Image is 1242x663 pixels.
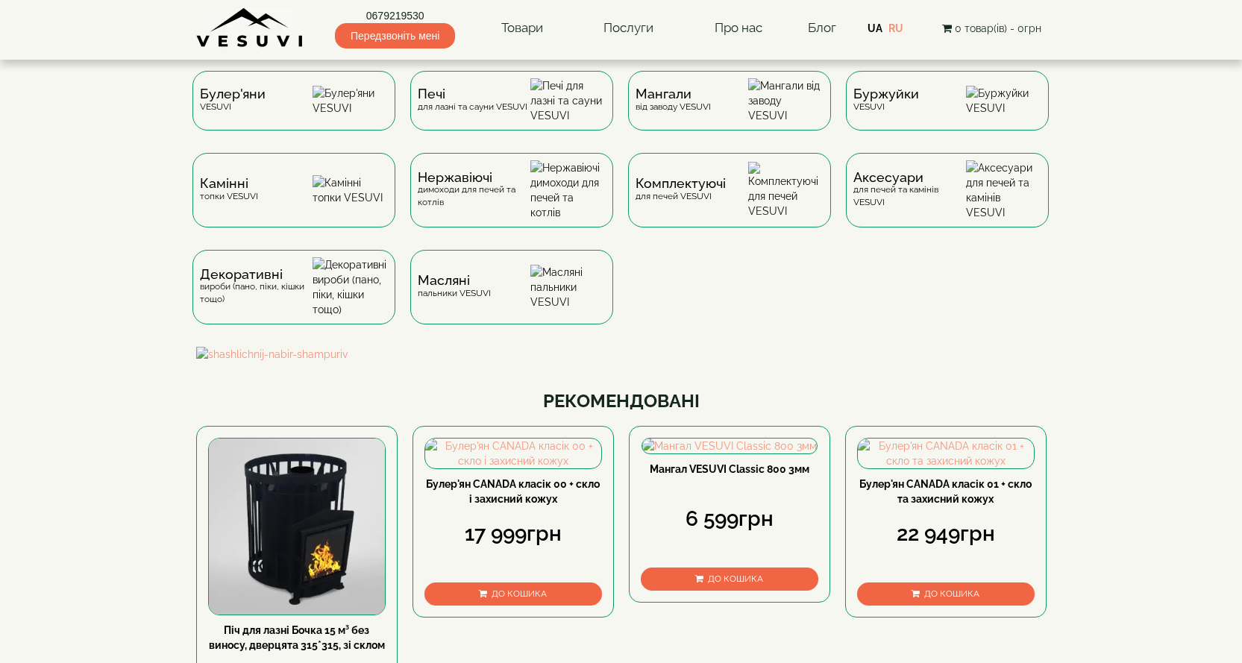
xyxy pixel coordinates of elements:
[966,86,1041,116] img: Буржуйки VESUVI
[418,88,527,113] div: для лазні та сауни VESUVI
[708,574,763,584] span: До кошика
[418,172,530,209] div: димоходи для печей та котлів
[636,88,711,100] span: Мангали
[748,162,824,219] img: Комплектуючі для печей VESUVI
[530,160,606,220] img: Нержавіючі димоходи для печей та котлів
[888,22,903,34] a: RU
[853,172,966,209] div: для печей та камінів VESUVI
[313,257,388,317] img: Декоративні вироби (пано, піки, кішки тощо)
[530,78,606,123] img: Печі для лазні та сауни VESUVI
[700,11,777,45] a: Про нас
[418,88,527,100] span: Печі
[403,250,621,347] a: Масляніпальники VESUVI Масляні пальники VESUVI
[938,20,1046,37] button: 0 товар(ів) - 0грн
[838,153,1056,250] a: Аксесуаридля печей та камінів VESUVI Аксесуари для печей та камінів VESUVI
[403,153,621,250] a: Нержавіючідимоходи для печей та котлів Нержавіючі димоходи для печей та котлів
[748,78,824,123] img: Мангали від заводу VESUVI
[641,504,818,534] div: 6 599грн
[486,11,558,45] a: Товари
[196,347,1047,362] img: shashlichnij-nabir-shampuriv
[621,71,838,153] a: Мангаливід заводу VESUVI Мангали від заводу VESUVI
[335,23,455,48] span: Передзвоніть мені
[200,88,266,100] span: Булер'яни
[200,268,313,280] span: Декоративні
[858,439,1034,468] img: Булер'ян CANADA класік 01 + скло та захисний кожух
[838,71,1056,153] a: БуржуйкиVESUVI Буржуйки VESUVI
[209,439,385,615] img: Піч для лазні Бочка 15 м³ без виносу, дверцята 315*315, зі склом
[530,265,606,309] img: Масляні пальники VESUVI
[857,582,1035,606] button: До кошика
[636,177,726,189] span: Комплектуючі
[209,624,385,651] a: Піч для лазні Бочка 15 м³ без виносу, дверцята 315*315, зі склом
[200,268,313,306] div: вироби (пано, піки, кішки тощо)
[185,71,403,153] a: Булер'яниVESUVI Булер'яни VESUVI
[200,177,258,202] div: топки VESUVI
[185,250,403,347] a: Декоративнівироби (пано, піки, кішки тощо) Декоративні вироби (пано, піки, кішки тощо)
[636,177,726,202] div: для печей VESUVI
[859,478,1032,505] a: Булер'ян CANADA класік 01 + скло та захисний кожух
[650,463,809,475] a: Мангал VESUVI Classic 800 3мм
[621,153,838,250] a: Комплектуючідля печей VESUVI Комплектуючі для печей VESUVI
[424,519,602,549] div: 17 999грн
[426,478,600,505] a: Булер'ян CANADA класік 00 + скло і захисний кожух
[853,88,919,113] div: VESUVI
[335,8,455,23] a: 0679219530
[924,588,979,599] span: До кошика
[589,11,668,45] a: Послуги
[853,88,919,100] span: Буржуйки
[418,274,491,286] span: Масляні
[853,172,966,183] span: Аксесуари
[636,88,711,113] div: від заводу VESUVI
[418,274,491,299] div: пальники VESUVI
[418,172,530,183] span: Нержавіючі
[966,160,1041,220] img: Аксесуари для печей та камінів VESUVI
[200,177,258,189] span: Камінні
[313,175,388,205] img: Камінні топки VESUVI
[196,7,304,48] img: Завод VESUVI
[200,88,266,113] div: VESUVI
[313,86,388,116] img: Булер'яни VESUVI
[424,582,602,606] button: До кошика
[808,20,836,35] a: Блог
[492,588,547,599] span: До кошика
[642,439,817,453] img: Мангал VESUVI Classic 800 3мм
[403,71,621,153] a: Печідля лазні та сауни VESUVI Печі для лазні та сауни VESUVI
[868,22,882,34] a: UA
[955,22,1041,34] span: 0 товар(ів) - 0грн
[425,439,601,468] img: Булер'ян CANADA класік 00 + скло і захисний кожух
[185,153,403,250] a: Каміннітопки VESUVI Камінні топки VESUVI
[857,519,1035,549] div: 22 949грн
[641,568,818,591] button: До кошика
